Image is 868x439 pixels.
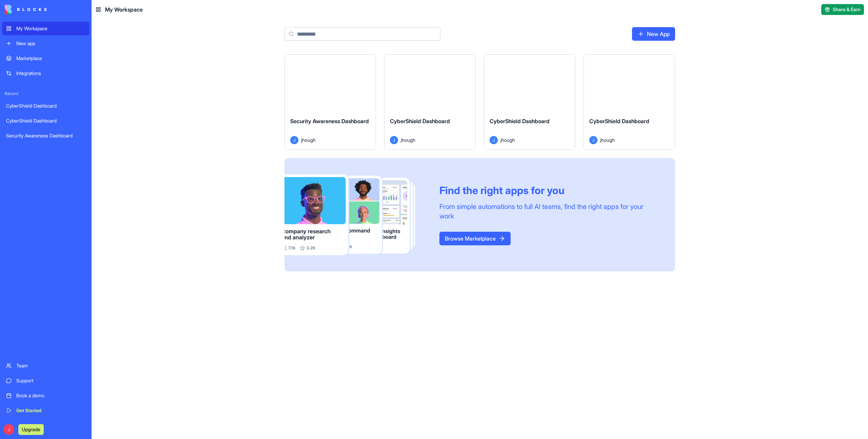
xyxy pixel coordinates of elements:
[439,184,659,196] div: Find the right apps for you
[439,232,511,245] a: Browse Marketplace
[2,389,90,402] a: Book a demo
[3,424,14,435] span: J
[484,54,575,150] a: CyberShield DashboardJjhough
[6,102,85,109] div: CyberShield Dashboard
[589,136,597,144] span: J
[16,25,85,32] div: My Workspace
[490,118,550,125] span: CyberShield Dashboard
[2,114,90,128] a: CyberShield Dashboard
[16,55,85,62] div: Marketplace
[2,374,90,387] a: Support
[2,66,90,80] a: Integrations
[384,54,476,150] a: CyberShield DashboardJjhough
[16,362,85,369] div: Team
[833,6,861,13] span: Share & Earn
[2,359,90,373] a: Team
[2,52,90,65] a: Marketplace
[821,4,864,15] button: Share & Earn
[301,136,316,144] span: jhough
[600,136,615,144] span: jhough
[2,129,90,142] a: Security Awareness Dashboard
[16,392,85,399] div: Book a demo
[390,136,398,144] span: J
[290,136,298,144] span: J
[2,99,90,113] a: CyberShield Dashboard
[2,22,90,35] a: My Workspace
[16,407,85,414] div: Get Started
[439,202,659,221] div: From simple automations to full AI teams, find the right apps for your work
[18,424,44,435] button: Upgrade
[401,136,415,144] span: jhough
[589,118,649,125] span: CyberShield Dashboard
[16,40,85,47] div: New app
[5,5,47,14] img: logo
[16,70,85,77] div: Integrations
[6,117,85,124] div: CyberShield Dashboard
[284,174,429,255] img: Frame_181_egmpey.png
[16,377,85,384] div: Support
[632,27,675,41] a: New App
[290,118,369,125] span: Security Awareness Dashboard
[584,54,675,150] a: CyberShield DashboardJjhough
[284,54,376,150] a: Security Awareness DashboardJjhough
[500,136,515,144] span: jhough
[490,136,498,144] span: J
[2,37,90,50] a: New app
[105,5,143,14] span: My Workspace
[18,426,44,433] a: Upgrade
[2,91,90,96] span: Recent
[390,118,450,125] span: CyberShield Dashboard
[2,404,90,417] a: Get Started
[6,132,85,139] div: Security Awareness Dashboard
